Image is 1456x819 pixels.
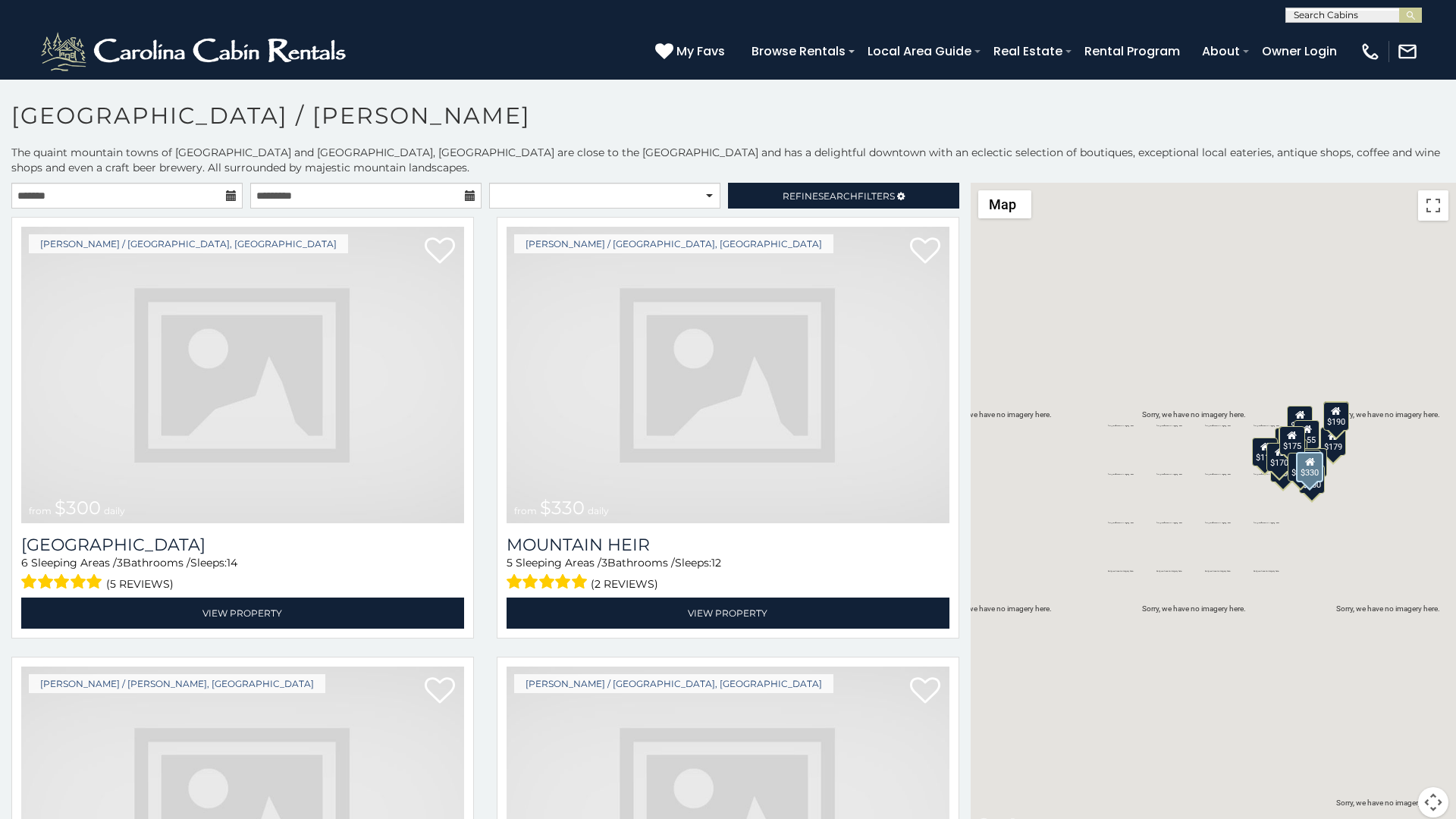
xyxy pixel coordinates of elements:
a: View Property [507,598,949,629]
img: phone-regular-white.png [1360,41,1381,62]
img: White-1-2.png [38,29,353,74]
a: Owner Login [1254,38,1345,64]
div: $170 [1295,449,1321,478]
a: [GEOGRAPHIC_DATA] [21,535,464,555]
a: [PERSON_NAME] / [GEOGRAPHIC_DATA], [GEOGRAPHIC_DATA] [29,234,348,253]
span: daily [588,505,609,516]
div: Sleeping Areas / Bathrooms / Sleeps: [507,555,949,594]
span: (2 reviews) [591,574,658,594]
span: daily [104,505,125,516]
a: from $300 daily [21,227,464,523]
img: dummy-image.jpg [21,227,464,523]
a: Add to favorites [910,676,940,708]
div: Sleeping Areas / Bathrooms / Sleeps: [21,555,464,594]
span: 12 [711,556,721,570]
a: [PERSON_NAME] / [GEOGRAPHIC_DATA], [GEOGRAPHIC_DATA] [514,234,833,253]
a: Real Estate [986,38,1070,64]
div: $175 [1279,426,1305,455]
a: About [1194,38,1247,64]
button: Change map style [978,190,1031,218]
a: Rental Program [1077,38,1188,64]
span: (5 reviews) [106,574,174,594]
a: Add to favorites [425,236,455,268]
a: RefineSearchFilters [728,183,959,209]
div: $110 [1252,438,1278,466]
span: $330 [540,497,585,519]
div: $330 [1296,452,1323,482]
span: My Favs [676,42,725,61]
div: $190 [1288,452,1313,481]
span: Refine Filters [783,190,895,202]
span: 3 [601,556,607,570]
span: $300 [55,497,101,519]
div: $180 [1301,448,1327,477]
a: My Favs [655,42,729,61]
div: $170 [1266,442,1292,471]
div: $155 [1294,420,1319,449]
span: from [514,505,537,516]
div: $200 [1270,453,1296,482]
a: from $330 daily [507,227,949,523]
img: dummy-image.jpg [507,227,949,523]
span: 6 [21,556,28,570]
div: $190 [1323,401,1349,430]
span: 14 [227,556,237,570]
span: Search [818,190,858,202]
a: [PERSON_NAME] / [PERSON_NAME], [GEOGRAPHIC_DATA] [29,674,325,693]
div: $250 [1323,400,1349,429]
div: $179 [1320,426,1346,455]
span: Map [989,196,1016,212]
span: 3 [117,556,123,570]
a: View Property [21,598,464,629]
h3: Bluff View Farm [21,535,464,555]
a: Add to favorites [425,676,455,708]
a: Local Area Guide [860,38,979,64]
div: $300 [1287,405,1313,434]
button: Toggle fullscreen view [1418,190,1448,221]
a: Add to favorites [910,236,940,268]
button: Map camera controls [1418,787,1448,817]
img: mail-regular-white.png [1397,41,1418,62]
a: Mountain Heir [507,535,949,555]
a: Browse Rentals [744,38,853,64]
a: [PERSON_NAME] / [GEOGRAPHIC_DATA], [GEOGRAPHIC_DATA] [514,674,833,693]
span: from [29,505,52,516]
div: $160 [1299,465,1325,494]
span: 5 [507,556,513,570]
